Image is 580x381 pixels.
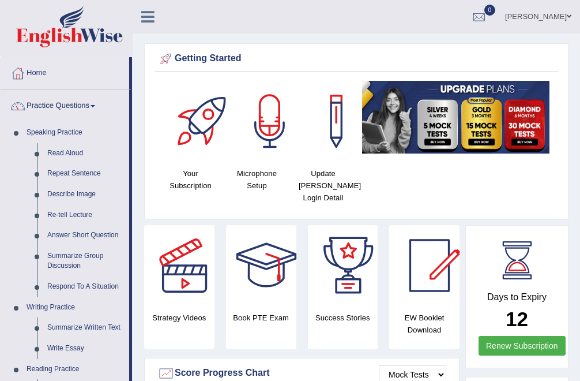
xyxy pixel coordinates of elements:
[42,205,129,226] a: Re-tell Lecture
[163,167,218,192] h4: Your Subscription
[42,338,129,359] a: Write Essay
[484,5,496,16] span: 0
[42,317,129,338] a: Summarize Written Text
[506,308,528,330] b: 12
[157,50,555,68] div: Getting Started
[479,292,555,302] h4: Days to Expiry
[226,312,296,324] h4: Book PTE Exam
[42,225,129,246] a: Answer Short Question
[229,167,284,192] h4: Microphone Setup
[42,184,129,205] a: Describe Image
[42,246,129,277] a: Summarize Group Discussion
[21,122,129,143] a: Speaking Practice
[389,312,460,336] h4: EW Booklet Download
[42,143,129,164] a: Read Aloud
[296,167,351,204] h4: Update [PERSON_NAME] Login Detail
[308,312,378,324] h4: Success Stories
[144,312,214,324] h4: Strategy Videos
[479,336,566,356] a: Renew Subscription
[1,90,129,119] a: Practice Questions
[1,57,129,86] a: Home
[21,359,129,380] a: Reading Practice
[42,163,129,184] a: Repeat Sentence
[21,297,129,318] a: Writing Practice
[42,277,129,297] a: Respond To A Situation
[362,81,549,154] img: small5.jpg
